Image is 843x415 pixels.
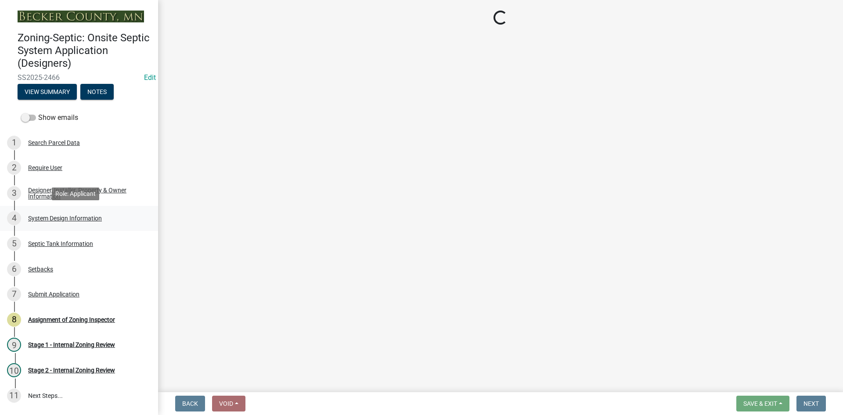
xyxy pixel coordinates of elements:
[7,338,21,352] div: 9
[28,140,80,146] div: Search Parcel Data
[7,136,21,150] div: 1
[28,266,53,272] div: Setbacks
[18,89,77,96] wm-modal-confirm: Summary
[7,262,21,276] div: 6
[743,400,777,407] span: Save & Exit
[28,342,115,348] div: Stage 1 - Internal Zoning Review
[212,396,245,411] button: Void
[28,165,62,171] div: Require User
[18,32,151,69] h4: Zoning-Septic: Onsite Septic System Application (Designers)
[28,215,102,221] div: System Design Information
[7,211,21,225] div: 4
[7,237,21,251] div: 5
[28,367,115,373] div: Stage 2 - Internal Zoning Review
[7,389,21,403] div: 11
[182,400,198,407] span: Back
[796,396,826,411] button: Next
[28,291,79,297] div: Submit Application
[80,89,114,96] wm-modal-confirm: Notes
[28,317,115,323] div: Assignment of Zoning Inspector
[18,73,140,82] span: SS2025-2466
[803,400,819,407] span: Next
[52,188,99,200] div: Role: Applicant
[80,84,114,100] button: Notes
[21,112,78,123] label: Show emails
[7,287,21,301] div: 7
[18,11,144,22] img: Becker County, Minnesota
[736,396,789,411] button: Save & Exit
[144,73,156,82] a: Edit
[7,363,21,377] div: 10
[175,396,205,411] button: Back
[144,73,156,82] wm-modal-confirm: Edit Application Number
[28,241,93,247] div: Septic Tank Information
[219,400,233,407] span: Void
[28,187,144,199] div: Designer, Installer, Property & Owner Information
[7,313,21,327] div: 8
[18,84,77,100] button: View Summary
[7,186,21,200] div: 3
[7,161,21,175] div: 2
